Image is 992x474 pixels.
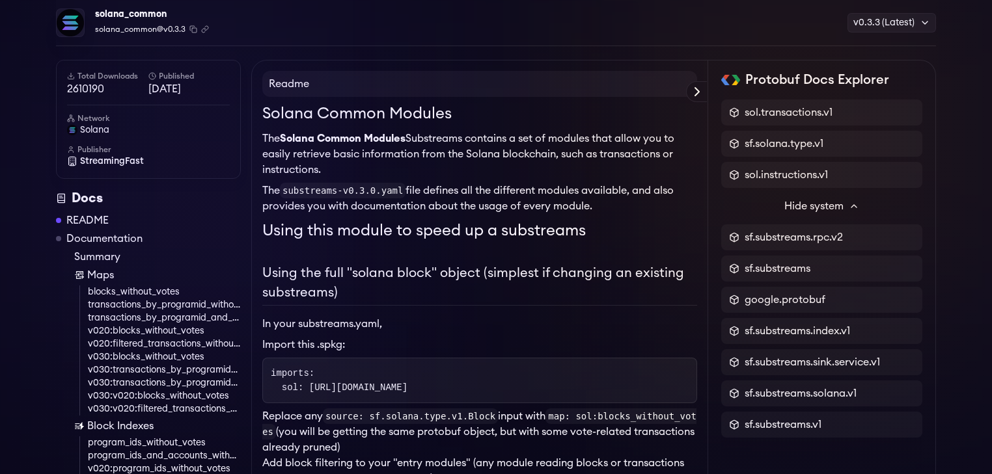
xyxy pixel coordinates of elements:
[262,131,697,178] p: The Substreams contains a set of modules that allow you to easily retrieve basic information from...
[784,198,844,214] span: Hide system
[148,71,230,81] h6: Published
[262,316,697,332] p: In your substreams.yaml,
[88,285,241,298] a: blocks_without_votes
[262,408,696,440] code: map: sol:blocks_without_votes
[148,81,230,97] span: [DATE]
[67,71,148,81] h6: Total Downloads
[271,368,407,393] code: imports: sol: [URL][DOMAIN_NAME]
[88,350,241,363] a: v030:blocks_without_votes
[66,213,109,228] a: README
[745,230,843,245] span: sf.substreams.rpc.v2
[201,25,209,33] button: Copy .spkg link to clipboard
[88,337,241,350] a: v020:filtered_transactions_without_votes
[56,189,241,207] div: Docs
[80,155,144,168] span: StreamingFast
[74,421,85,431] img: Block Index icon
[88,363,241,376] a: v030:transactions_by_programid_without_votes
[74,267,241,283] a: Maps
[262,183,697,214] p: The file defines all the different modules available, and also provides you with documentation ab...
[262,102,697,125] h1: Solana Common Modules
[721,193,922,219] button: Hide system
[745,386,857,401] span: sf.substreams.solana.v1
[745,323,850,339] span: sf.substreams.index.v1
[745,71,889,89] h2: Protobuf Docs Explorer
[262,337,697,352] li: Import this .spkg:
[88,298,241,311] a: transactions_by_programid_without_votes
[262,408,697,455] p: Replace any input with (you will be getting the same protobuf object, but with some vote-related ...
[67,124,230,137] a: solana
[745,417,821,432] span: sf.substreams.v1
[88,311,241,324] a: transactions_by_programid_and_account_without_votes
[745,136,823,151] span: sf.solana.type.v1
[88,402,241,415] a: v030:v020:filtered_transactions_without_votes
[57,9,84,36] img: Package Logo
[80,124,109,137] span: solana
[67,125,77,135] img: solana
[280,133,406,144] strong: Solana Common Modules
[88,376,241,389] a: v030:transactions_by_programid_and_account_without_votes
[67,113,230,124] h6: Network
[189,25,197,33] button: Copy package name and version
[95,5,209,23] div: solana_common
[67,81,148,97] span: 2610190
[66,231,143,246] a: Documentation
[74,249,241,265] a: Summary
[262,219,697,243] h1: Using this module to speed up a substreams
[721,75,740,85] img: Protobuf
[280,183,406,198] code: substreams-v0.3.0.yaml
[88,389,241,402] a: v030:v020:blocks_without_votes
[74,270,85,280] img: Map icon
[745,292,825,308] span: google.protobuf
[262,263,697,306] h2: Using the full "solana block" object (simplest if changing an existing substreams)
[745,105,833,120] span: sol.transactions.v1
[745,261,810,276] span: sf.substreams
[95,23,186,35] span: solana_common@v0.3.3
[847,13,936,33] div: v0.3.3 (Latest)
[88,449,241,462] a: program_ids_and_accounts_without_votes
[74,418,241,434] a: Block Indexes
[745,167,828,183] span: sol.instructions.v1
[323,408,498,424] code: source: sf.solana.type.v1.Block
[88,436,241,449] a: program_ids_without_votes
[745,354,880,370] span: sf.substreams.sink.service.v1
[67,144,230,155] h6: Publisher
[88,324,241,337] a: v020:blocks_without_votes
[262,71,697,97] h4: Readme
[67,155,230,168] a: StreamingFast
